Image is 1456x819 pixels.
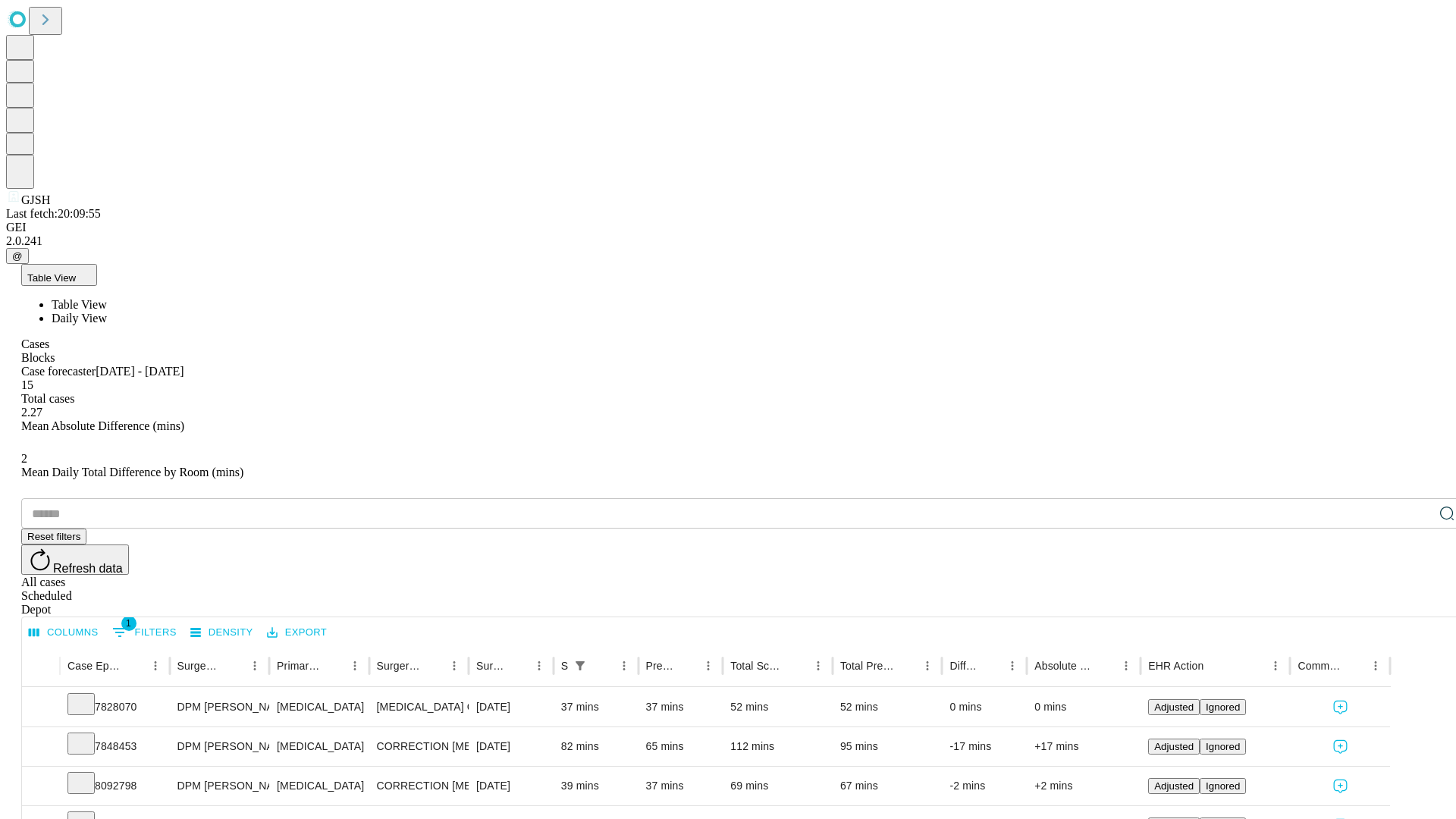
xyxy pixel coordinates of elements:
[646,660,676,672] div: Predicted In Room Duration
[1298,660,1341,672] div: Comments
[30,695,52,721] button: Expand
[277,660,321,672] div: Primary Service
[67,767,162,805] div: 8092798
[1094,655,1116,676] button: Sort
[1154,780,1194,792] span: Adjusted
[30,734,52,761] button: Expand
[476,727,546,766] div: [DATE]
[917,655,938,676] button: Menu
[561,660,568,672] div: Scheduled In Room Duration
[1116,655,1137,676] button: Menu
[177,727,262,766] div: DPM [PERSON_NAME] [PERSON_NAME]
[6,221,1450,234] div: GEI
[561,767,631,805] div: 39 mins
[121,616,136,631] span: 1
[840,727,935,766] div: 95 mins
[244,655,265,676] button: Menu
[1206,701,1240,713] span: Ignored
[52,312,107,325] span: Daily View
[67,660,122,672] div: Case Epic Id
[377,767,461,805] div: CORRECTION [MEDICAL_DATA]
[529,655,550,676] button: Menu
[96,365,184,378] span: [DATE] - [DATE]
[786,655,808,676] button: Sort
[646,688,716,726] div: 37 mins
[277,727,361,766] div: [MEDICAL_DATA]
[840,767,935,805] div: 67 mins
[21,365,96,378] span: Case forecaster
[12,250,23,262] span: @
[507,655,529,676] button: Sort
[1148,699,1200,715] button: Adjusted
[177,688,262,726] div: DPM [PERSON_NAME] [PERSON_NAME]
[323,655,344,676] button: Sort
[676,655,698,676] button: Sort
[730,767,825,805] div: 69 mins
[21,193,50,206] span: GJSH
[1206,741,1240,752] span: Ignored
[263,621,331,645] button: Export
[21,466,243,479] span: Mean Daily Total Difference by Room (mins)
[949,660,979,672] div: Difference
[6,207,101,220] span: Last fetch: 20:09:55
[21,264,97,286] button: Table View
[1148,739,1200,755] button: Adjusted
[377,688,461,726] div: [MEDICAL_DATA] COMPLETE EXCISION 5TH [MEDICAL_DATA] HEAD
[613,655,635,676] button: Menu
[1200,739,1246,755] button: Ignored
[1154,741,1194,752] span: Adjusted
[730,727,825,766] div: 112 mins
[1200,778,1246,794] button: Ignored
[177,660,221,672] div: Surgeon Name
[67,688,162,726] div: 7828070
[1002,655,1023,676] button: Menu
[25,621,102,645] button: Select columns
[21,392,74,405] span: Total cases
[21,529,86,544] button: Reset filters
[561,727,631,766] div: 82 mins
[21,378,33,391] span: 15
[1205,655,1226,676] button: Sort
[377,660,421,672] div: Surgery Name
[21,452,27,465] span: 2
[21,406,42,419] span: 2.27
[177,767,262,805] div: DPM [PERSON_NAME] [PERSON_NAME]
[187,621,257,645] button: Density
[444,655,465,676] button: Menu
[896,655,917,676] button: Sort
[1200,699,1246,715] button: Ignored
[422,655,444,676] button: Sort
[570,655,591,676] div: 1 active filter
[344,655,366,676] button: Menu
[1148,778,1200,794] button: Adjusted
[646,767,716,805] div: 37 mins
[840,660,895,672] div: Total Predicted Duration
[840,688,935,726] div: 52 mins
[949,727,1019,766] div: -17 mins
[1034,767,1133,805] div: +2 mins
[476,688,546,726] div: [DATE]
[949,688,1019,726] div: 0 mins
[277,688,361,726] div: [MEDICAL_DATA]
[27,272,76,284] span: Table View
[1148,660,1203,672] div: EHR Action
[6,234,1450,248] div: 2.0.241
[1034,727,1133,766] div: +17 mins
[277,767,361,805] div: [MEDICAL_DATA]
[21,419,184,432] span: Mean Absolute Difference (mins)
[561,688,631,726] div: 37 mins
[730,660,785,672] div: Total Scheduled Duration
[698,655,719,676] button: Menu
[476,660,506,672] div: Surgery Date
[145,655,166,676] button: Menu
[1034,688,1133,726] div: 0 mins
[1206,780,1240,792] span: Ignored
[949,767,1019,805] div: -2 mins
[592,655,613,676] button: Sort
[30,773,52,800] button: Expand
[981,655,1002,676] button: Sort
[53,562,123,575] span: Refresh data
[1344,655,1365,676] button: Sort
[476,767,546,805] div: [DATE]
[108,620,180,645] button: Show filters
